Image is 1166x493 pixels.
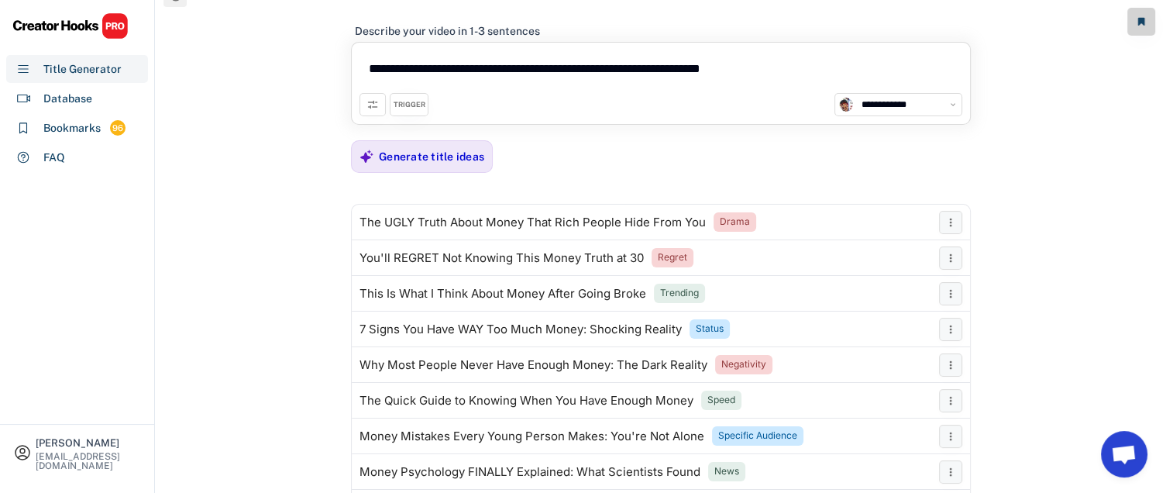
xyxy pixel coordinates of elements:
[43,61,122,78] div: Title Generator
[359,466,700,478] div: Money Psychology FINALLY Explained: What Scientists Found
[36,452,141,471] div: [EMAIL_ADDRESS][DOMAIN_NAME]
[43,120,101,136] div: Bookmarks
[359,252,644,264] div: You'll REGRET Not Knowing This Money Truth at 30
[707,394,735,407] div: Speed
[43,91,92,107] div: Database
[355,24,540,38] div: Describe your video in 1-3 sentences
[660,287,699,300] div: Trending
[359,430,704,443] div: Money Mistakes Every Young Person Makes: You're Not Alone
[714,465,739,478] div: News
[394,100,425,110] div: TRIGGER
[720,215,750,229] div: Drama
[718,429,797,443] div: Specific Audience
[359,323,682,336] div: 7 Signs You Have WAY Too Much Money: Shocking Reality
[36,438,141,448] div: [PERSON_NAME]
[1101,431,1147,477] a: Open chat
[359,395,693,407] div: The Quick Guide to Knowing When You Have Enough Money
[721,358,766,371] div: Negativity
[43,150,65,166] div: FAQ
[359,288,646,300] div: This Is What I Think About Money After Going Broke
[839,98,853,112] img: unnamed.jpg
[110,122,126,135] div: 96
[658,251,687,264] div: Regret
[12,12,129,40] img: CHPRO%20Logo.svg
[359,359,707,371] div: Why Most People Never Have Enough Money: The Dark Reality
[379,150,484,164] div: Generate title ideas
[696,322,724,336] div: Status
[359,216,706,229] div: The UGLY Truth About Money That Rich People Hide From You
